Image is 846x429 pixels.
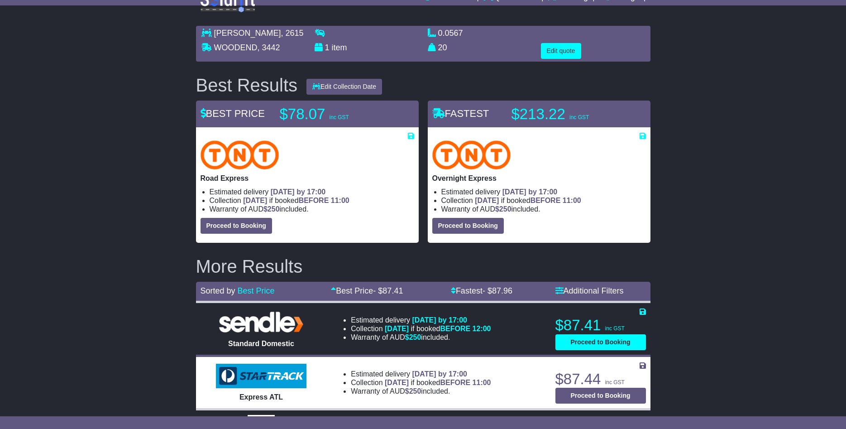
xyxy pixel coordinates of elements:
[473,379,491,386] span: 11:00
[210,196,414,205] li: Collection
[268,205,280,213] span: 250
[201,286,235,295] span: Sorted by
[351,378,491,387] li: Collection
[263,205,280,213] span: $
[492,286,512,295] span: 87.96
[325,43,330,52] span: 1
[271,188,326,196] span: [DATE] by 17:00
[483,286,512,295] span: - $
[473,325,491,333] span: 12:00
[432,108,489,119] span: FASTEST
[409,333,421,341] span: 250
[214,43,258,52] span: WOODEND
[555,334,646,350] button: Proceed to Booking
[555,370,646,388] p: $87.44
[531,197,561,204] span: BEFORE
[243,197,267,204] span: [DATE]
[201,140,279,169] img: TNT Domestic: Road Express
[210,188,414,196] li: Estimated delivery
[605,325,625,332] span: inc GST
[438,43,447,52] span: 20
[216,364,306,388] img: StarTrack: Express ATL
[306,79,382,95] button: Edit Collection Date
[555,286,624,295] a: Additional Filters
[405,333,421,341] span: $
[191,75,302,95] div: Best Results
[495,205,511,213] span: $
[385,379,409,386] span: [DATE]
[385,379,491,386] span: if booked
[511,105,625,123] p: $213.22
[441,196,646,205] li: Collection
[563,197,581,204] span: 11:00
[280,105,393,123] p: $78.07
[412,370,467,378] span: [DATE] by 17:00
[555,388,646,404] button: Proceed to Booking
[243,197,349,204] span: if booked
[499,205,511,213] span: 250
[373,286,403,295] span: - $
[201,174,414,183] p: Road Express
[412,316,467,324] span: [DATE] by 17:00
[351,333,491,342] li: Warranty of AUD included.
[440,325,470,333] span: BEFORE
[409,387,421,395] span: 250
[258,43,280,52] span: , 3442
[332,43,347,52] span: item
[438,29,463,38] span: 0.0567
[541,43,581,59] button: Edit quote
[441,205,646,213] li: Warranty of AUD included.
[281,29,304,38] span: , 2615
[214,29,281,38] span: [PERSON_NAME]
[432,218,504,234] button: Proceed to Booking
[475,197,499,204] span: [DATE]
[201,218,272,234] button: Proceed to Booking
[432,140,511,169] img: TNT Domestic: Overnight Express
[331,286,403,295] a: Best Price- $87.41
[239,393,283,401] span: Express ATL
[432,174,646,183] p: Overnight Express
[441,188,646,196] li: Estimated delivery
[330,114,349,121] span: inc GST
[351,324,491,333] li: Collection
[299,197,329,204] span: BEFORE
[569,114,589,121] span: inc GST
[351,387,491,395] li: Warranty of AUD included.
[216,309,306,334] img: Sendle: Standard Domestic
[228,340,294,347] span: Standard Domestic
[382,286,403,295] span: 87.41
[238,286,275,295] a: Best Price
[196,256,650,276] h2: More Results
[385,325,409,333] span: [DATE]
[475,197,581,204] span: if booked
[385,325,491,333] span: if booked
[502,188,558,196] span: [DATE] by 17:00
[331,197,349,204] span: 11:00
[451,286,512,295] a: Fastest- $87.96
[351,370,491,378] li: Estimated delivery
[210,205,414,213] li: Warranty of AUD included.
[201,108,265,119] span: BEST PRICE
[605,379,625,386] span: inc GST
[351,316,491,324] li: Estimated delivery
[440,379,470,386] span: BEFORE
[405,387,421,395] span: $
[555,316,646,334] p: $87.41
